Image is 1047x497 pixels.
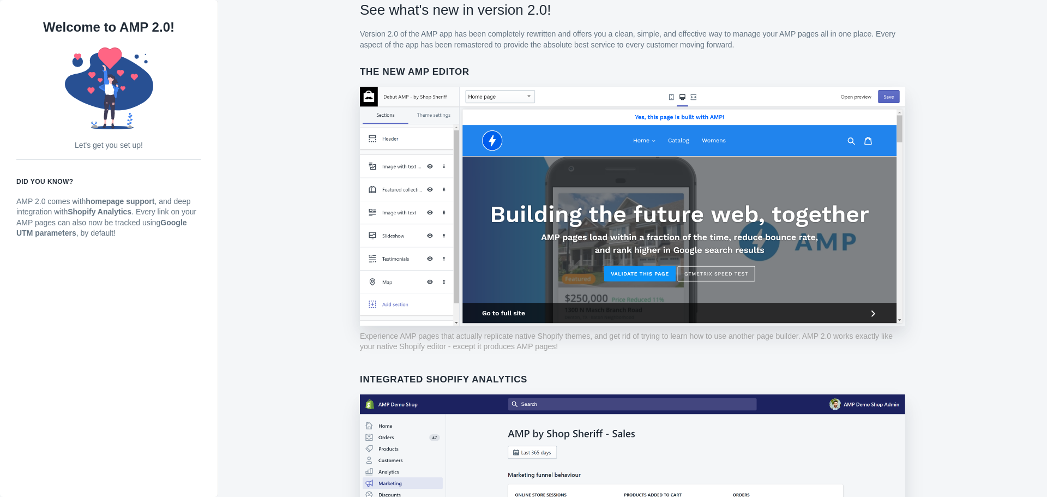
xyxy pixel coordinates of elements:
p: Let's get you set up! [16,140,201,151]
strong: homepage support [86,197,154,206]
h6: The new AMP Editor [360,67,905,77]
h1: Welcome to AMP 2.0! [16,16,201,38]
p: AMP 2.0 comes with , and deep integration with . Every link on your AMP pages can also now be tra... [16,196,201,239]
p: Experience AMP pages that actually replicate native Shopify themes, and get rid of trying to lear... [360,331,905,352]
img: amp-editor-1.png [360,87,905,326]
iframe: Drift Widget Chat Controller [992,442,1034,484]
h6: Integrated Shopify Analytics [360,374,905,385]
strong: Shopify Analytics [68,207,131,216]
strong: Google UTM parameters [16,218,187,238]
p: Version 2.0 of the AMP app has been completely rewritten and offers you a clean, simple, and effe... [360,29,905,50]
h6: Did you know? [16,176,201,187]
